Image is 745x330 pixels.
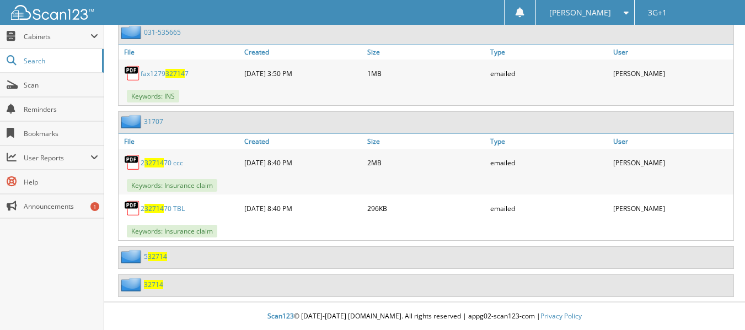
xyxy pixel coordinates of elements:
a: User [610,45,733,59]
img: PDF.png [124,200,141,217]
a: 532714 [144,252,167,261]
img: scan123-logo-white.svg [11,5,94,20]
span: 3G+1 [648,9,667,16]
img: folder2.png [121,278,144,291]
iframe: Chat Widget [690,277,745,330]
span: Search [24,56,97,66]
span: Keywords: Insurance claim [127,179,217,192]
img: PDF.png [124,154,141,171]
a: Type [487,45,610,59]
span: 32714 [165,69,185,78]
a: Type [487,134,610,149]
span: 32714 [144,158,164,167]
a: File [119,134,242,149]
a: Size [365,134,487,149]
div: [PERSON_NAME] [610,152,733,174]
a: Size [365,45,487,59]
a: 32714 [144,280,163,289]
span: Scan123 [267,311,294,321]
span: Reminders [24,105,98,114]
img: folder2.png [121,250,144,263]
a: Created [242,134,365,149]
div: [DATE] 8:40 PM [242,197,365,219]
img: PDF.png [124,65,141,82]
div: emailed [487,197,610,219]
span: Keywords: Insurance claim [127,225,217,237]
div: emailed [487,62,610,84]
span: 32714 [148,252,167,261]
div: 1MB [365,62,487,84]
span: Scan [24,80,98,90]
span: Keywords: INS [127,90,179,102]
div: 1 [90,202,99,211]
img: folder2.png [121,25,144,39]
div: © [DATE]-[DATE] [DOMAIN_NAME]. All rights reserved | appg02-scan123-com | [104,303,745,330]
span: [PERSON_NAME] [549,9,611,16]
div: 2MB [365,152,487,174]
span: Announcements [24,202,98,211]
a: File [119,45,242,59]
span: User Reports [24,153,90,163]
a: Created [242,45,365,59]
a: 23271470 TBL [141,204,185,213]
a: Privacy Policy [540,311,582,321]
div: [DATE] 8:40 PM [242,152,365,174]
span: Cabinets [24,32,90,41]
div: [PERSON_NAME] [610,197,733,219]
div: emailed [487,152,610,174]
span: 32714 [144,204,164,213]
a: 23271470 ccc [141,158,183,167]
span: Bookmarks [24,129,98,138]
img: folder2.png [121,115,144,128]
a: fax1279327147 [141,69,189,78]
a: User [610,134,733,149]
span: Help [24,177,98,187]
div: Widget de chat [690,277,745,330]
div: [PERSON_NAME] [610,62,733,84]
a: 31707 [144,117,163,126]
div: [DATE] 3:50 PM [242,62,365,84]
div: 296KB [365,197,487,219]
a: 031-535665 [144,28,181,37]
